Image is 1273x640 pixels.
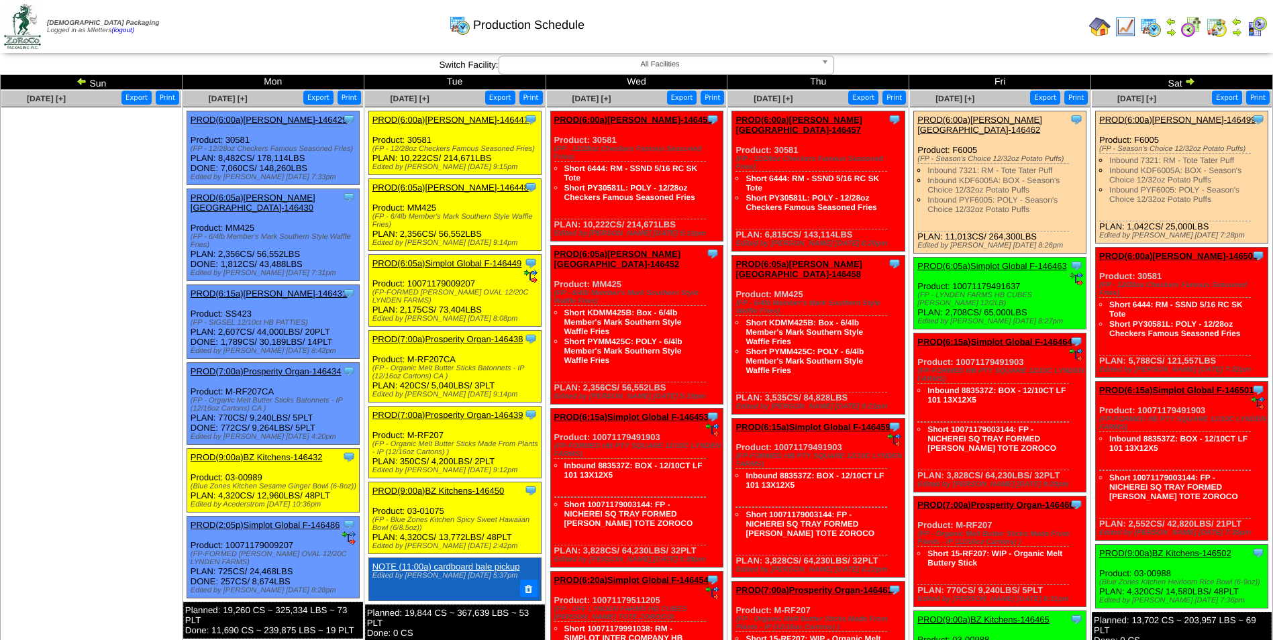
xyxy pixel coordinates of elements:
div: Edited by [PERSON_NAME] [DATE] 7:36pm [1099,596,1268,604]
div: (FP - LYNDEN FARMS HB CUBES [PERSON_NAME] 12/2LB) [917,291,1086,307]
img: calendarinout.gif [1206,16,1227,38]
a: Inbound PYF6005: POLY - Season's Choice 12/32oz Potato Puffs [1109,185,1239,204]
img: Tooltip [524,484,538,497]
img: Tooltip [342,286,356,300]
img: Tooltip [524,332,538,345]
div: Edited by Acederstrom [DATE] 10:36pm [191,500,359,509]
div: (FP-FORMED HB PTY SQUARE 12/10C LYNDEN FARMS) [735,452,904,468]
div: (FP - Organic Melt Butter Sticks Made From Plants - IP (12/16oz Cartons) ) [735,615,904,631]
div: Edited by [PERSON_NAME] [DATE] 5:08pm [554,555,723,564]
div: Edited by [PERSON_NAME] [DATE] 8:22pm [735,566,904,574]
div: Edited by [PERSON_NAME] [DATE] 8:29pm [917,480,1086,488]
div: (FP - 12/28oz Checkers Famous Seasoned Fries) [372,145,541,153]
div: Edited by [PERSON_NAME] [DATE] 5:37pm [372,572,534,580]
a: Short 6444: RM - SSND 5/16 RC SK Tote [564,164,698,182]
div: (FP - DFF LYNDEN FARMS HB CUBES [PERSON_NAME] TOTE ZOROCO) [554,605,723,621]
td: Mon [182,75,364,90]
span: [DATE] [+] [754,94,793,103]
div: Product: 30581 PLAN: 10,222CS / 214,671LBS [550,111,723,242]
div: Product: 30581 PLAN: 5,788CS / 121,557LBS [1096,248,1268,378]
a: PROD(6:00a)[PERSON_NAME][GEOGRAPHIC_DATA]-146462 [917,115,1042,135]
td: Tue [364,75,546,90]
div: Edited by [PERSON_NAME] [DATE] 5:19pm [554,392,723,401]
img: ediSmall.gif [342,531,356,545]
div: Edited by [PERSON_NAME] [DATE] 8:20pm [735,239,904,248]
img: Tooltip [524,408,538,421]
a: PROD(6:05a)[PERSON_NAME][GEOGRAPHIC_DATA]-146452 [554,249,681,269]
img: Tooltip [888,257,901,270]
img: ediSmall.gif [1252,396,1265,410]
img: Tooltip [1252,113,1265,126]
div: Planned: 19,260 CS ~ 325,334 LBS ~ 73 PLT Done: 11,690 CS ~ 239,875 LBS ~ 19 PLT [183,602,363,639]
div: Edited by [PERSON_NAME] [DATE] 9:14pm [372,239,541,247]
div: Edited by [PERSON_NAME] [DATE] 7:32pm [1099,366,1268,374]
a: PROD(2:05p)Simplot Global F-146486 [191,520,340,530]
img: Tooltip [524,113,538,126]
a: Inbound 883537Z: BOX - 12/10CT LF 101 13X12X5 [746,471,884,490]
img: Tooltip [706,113,719,126]
div: Product: MM425 PLAN: 2,356CS / 56,552LBS [368,179,541,251]
a: Inbound KDF6005A: BOX - Season's Choice 12/32oz Potato Puffs [927,176,1060,195]
a: Short 15-RF207: WIP - Organic Melt Buttery Stick [927,549,1062,568]
img: calendarcustomer.gif [1246,16,1268,38]
div: Edited by [PERSON_NAME] [DATE] 9:12pm [372,466,541,474]
img: Tooltip [1070,612,1083,626]
div: (FP - 12/28oz Checkers Famous Seasoned Fries) [191,145,359,153]
img: arrowright.gif [1184,76,1195,87]
img: ediSmall.gif [888,433,901,447]
img: ediSmall.gif [706,423,719,437]
div: (FP - SIGSEL 12/10ct HB PATTIES) [191,319,359,327]
img: ediSmall.gif [1070,272,1083,286]
img: Tooltip [888,113,901,126]
a: Short PY30581L: POLY - 12/28oz Checkers Famous Seasoned Fries [746,193,876,212]
img: ediSmall.gif [524,270,538,283]
button: Export [1212,91,1242,105]
span: [DATE] [+] [935,94,974,103]
div: (FP - 6/4lb Member's Mark Southern Style Waffle Fries) [372,213,541,229]
div: Product: 10071179491637 PLAN: 2,708CS / 65,000LBS [914,258,1086,329]
div: (FP - Blue Zones Kitchen Spicy Sweet Hawaiian Bowl (6/8.5oz)) [372,516,541,532]
img: arrowright.gif [1166,27,1176,38]
img: Tooltip [342,191,356,204]
span: [DATE] [+] [209,94,248,103]
a: Short 10071179003144: FP - NICHEREI SQ TRAY FORMED [PERSON_NAME] TOTE ZOROCO [927,425,1056,453]
button: Print [701,91,724,105]
span: Logged in as Mfetters [47,19,159,34]
div: Edited by [PERSON_NAME] [DATE] 7:31pm [191,269,359,277]
div: (FP-FORMED HB PTY SQUARE 12/10C LYNDEN FARMS) [1099,415,1268,431]
img: Tooltip [1070,335,1083,348]
button: Export [485,91,515,105]
button: Print [1064,91,1088,105]
div: (FP-FORMED [PERSON_NAME] OVAL 12/20C LYNDEN FARMS) [372,288,541,305]
a: PROD(6:05a)[PERSON_NAME][GEOGRAPHIC_DATA]-146458 [735,259,862,279]
img: arrowright.gif [1231,27,1242,38]
a: PROD(7:00a)Prosperity Organ-146461 [735,585,892,595]
a: [DATE] [+] [391,94,429,103]
div: Edited by [PERSON_NAME] [DATE] 5:19pm [554,229,723,237]
a: PROD(7:00a)Prosperity Organ-146439 [372,410,523,420]
button: Print [1246,91,1270,105]
div: Product: 03-00988 PLAN: 4,320CS / 14,580LBS / 48PLT [1096,545,1268,608]
button: Print [519,91,543,105]
img: Tooltip [706,410,719,423]
div: (FP - Organic Melt Butter Sticks Made From Plants - IP (12/16oz Cartons) ) [917,530,1086,546]
div: (Blue Zones Kitchen Sesame Ginger Bowl (6-8oz)) [191,482,359,490]
a: PROD(6:05a)[PERSON_NAME][GEOGRAPHIC_DATA]-146430 [191,193,315,213]
a: Inbound PYF6005: POLY - Season's Choice 12/32oz Potato Puffs [927,195,1058,214]
button: Export [121,91,152,105]
img: Tooltip [1070,113,1083,126]
div: Edited by [PERSON_NAME] [DATE] 2:42pm [372,542,541,550]
div: Edited by [PERSON_NAME] [DATE] 7:35pm [1099,529,1268,537]
div: Product: 10071179009207 PLAN: 2,175CS / 73,404LBS [368,255,541,327]
a: PROD(6:15a)Simplot Global F-146501 [1099,385,1254,395]
a: Inbound KDF6005A: BOX - Season's Choice 12/32oz Potato Puffs [1109,166,1241,184]
div: Product: M-RF207CA PLAN: 770CS / 9,240LBS / 5PLT DONE: 772CS / 9,264LBS / 5PLT [187,363,359,445]
img: Tooltip [342,113,356,126]
div: (FP - 6/4lb Member's Mark Southern Style Waffle Fries) [191,233,359,249]
a: PROD(9:00a)BZ Kitchens-146502 [1099,548,1231,558]
img: calendarprod.gif [449,14,470,36]
img: Tooltip [888,583,901,596]
a: Inbound 883537Z: BOX - 12/10CT LF 101 13X12X5 [1109,434,1247,453]
img: home.gif [1089,16,1111,38]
